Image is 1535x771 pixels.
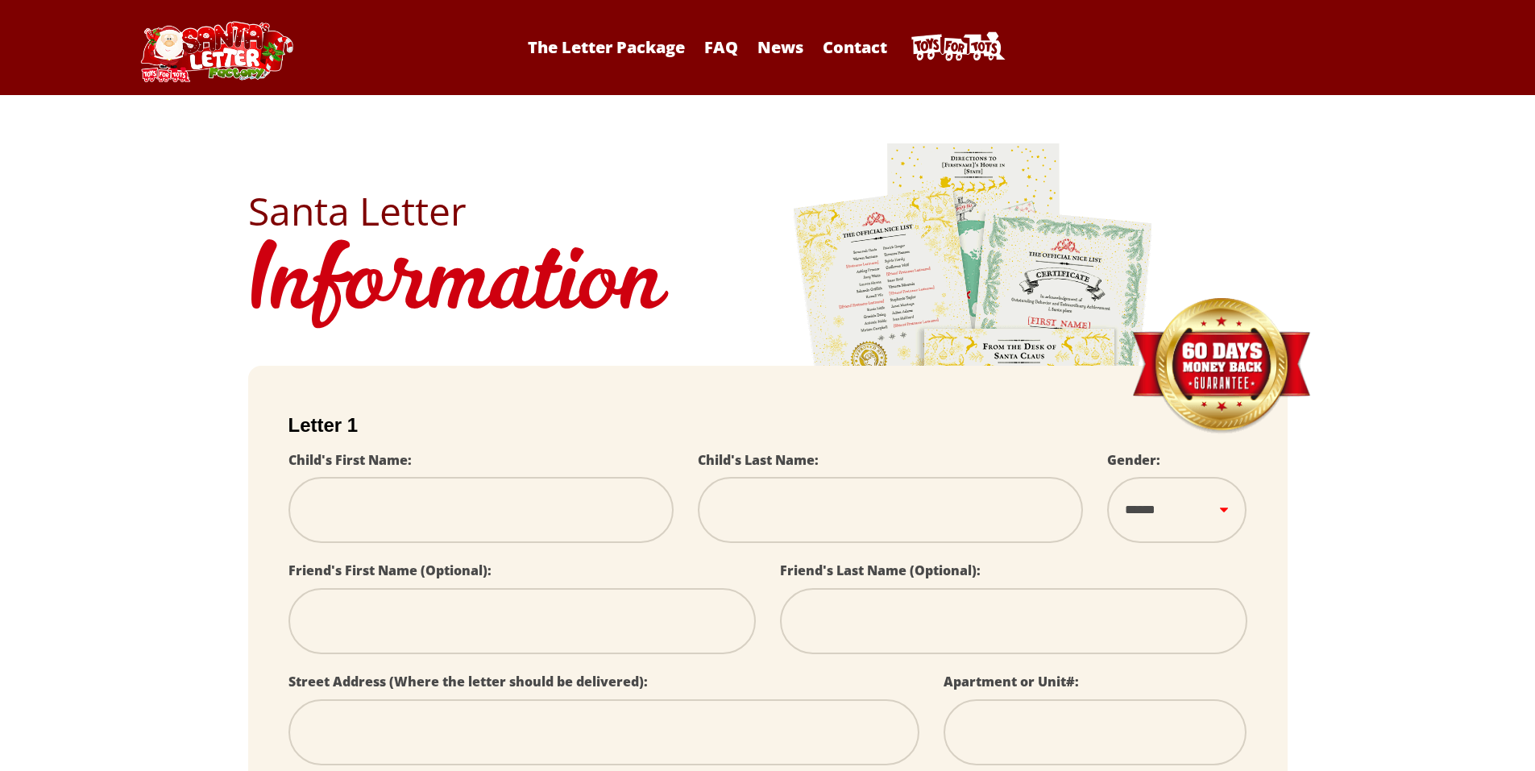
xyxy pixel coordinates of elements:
[248,192,1288,230] h2: Santa Letter
[288,562,492,579] label: Friend's First Name (Optional):
[248,230,1288,342] h1: Information
[288,414,1247,437] h2: Letter 1
[696,36,746,58] a: FAQ
[944,673,1079,690] label: Apartment or Unit#:
[780,562,981,579] label: Friend's Last Name (Optional):
[792,141,1155,591] img: letters.png
[1107,451,1160,469] label: Gender:
[698,451,819,469] label: Child's Last Name:
[288,451,412,469] label: Child's First Name:
[288,673,648,690] label: Street Address (Where the letter should be delivered):
[520,36,693,58] a: The Letter Package
[135,21,297,82] img: Santa Letter Logo
[1131,297,1312,435] img: Money Back Guarantee
[749,36,811,58] a: News
[815,36,895,58] a: Contact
